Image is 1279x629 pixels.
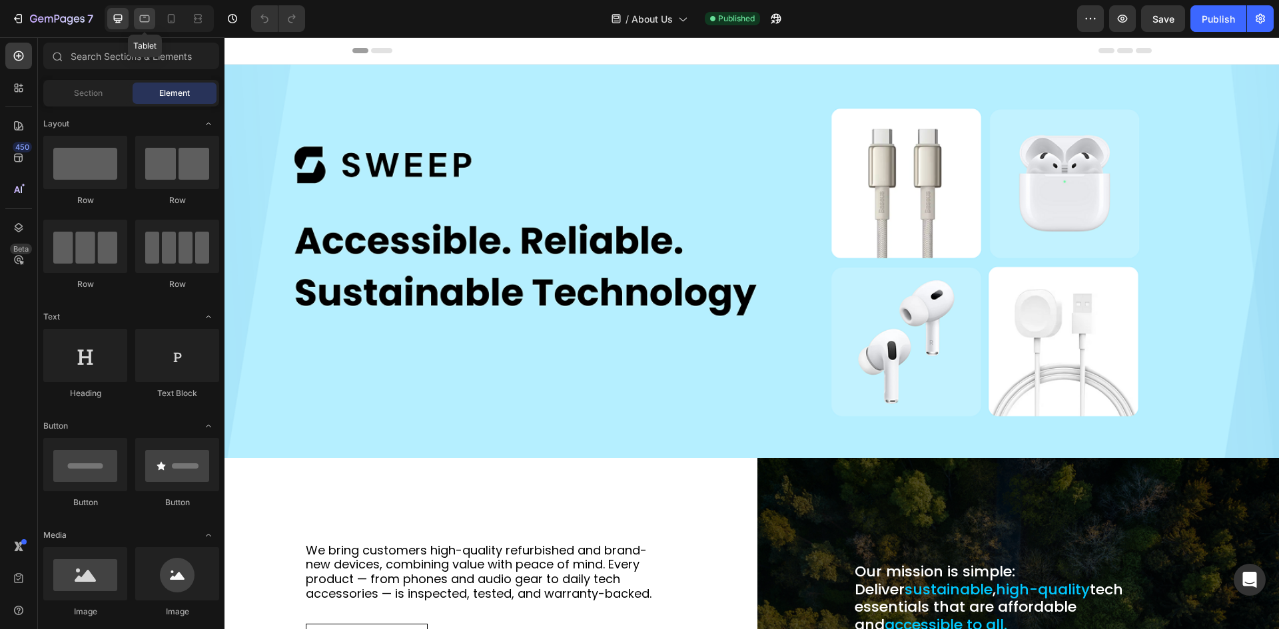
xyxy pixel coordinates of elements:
[43,387,127,399] div: Heading
[43,497,127,509] div: Button
[1190,5,1246,32] button: Publish
[43,278,127,290] div: Row
[680,542,768,562] span: sustainable
[81,586,203,617] button: <p>Shop our deals</p>
[135,606,219,618] div: Image
[198,524,219,546] span: Toggle open
[43,311,60,323] span: Text
[13,142,32,152] div: 450
[43,529,67,541] span: Media
[632,12,673,26] span: About Us
[10,244,32,254] div: Beta
[660,577,783,598] span: accessible to all.
[159,87,190,99] span: Element
[87,11,93,27] p: 7
[43,118,69,130] span: Layout
[771,542,865,562] span: high-quality
[74,87,103,99] span: Section
[198,113,219,134] span: Toggle open
[43,194,127,206] div: Row
[1202,12,1235,26] div: Publish
[718,13,755,25] span: Published
[135,194,219,206] div: Row
[224,37,1279,629] iframe: Design area
[43,606,127,618] div: Image
[1141,5,1185,32] button: Save
[135,278,219,290] div: Row
[630,526,958,596] p: Our mission is simple: Deliver , tech essentials that are affordable and
[5,5,99,32] button: 7
[626,12,629,26] span: /
[198,415,219,437] span: Toggle open
[1234,564,1266,596] div: Open Intercom Messenger
[43,420,68,432] span: Button
[1152,13,1174,25] span: Save
[43,43,219,69] input: Search Sections & Elements
[251,5,305,32] div: Undo/Redo
[135,387,219,399] div: Text Block
[135,497,219,509] div: Button
[198,306,219,327] span: Toggle open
